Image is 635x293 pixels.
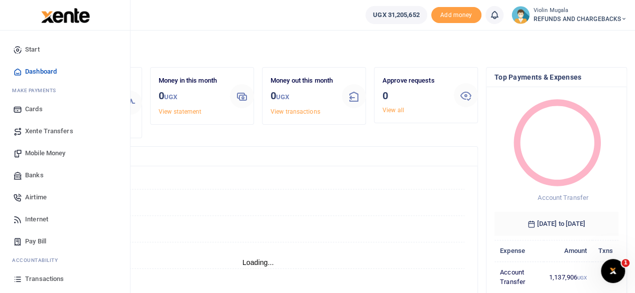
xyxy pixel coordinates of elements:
[512,6,530,24] img: profile-user
[577,275,587,280] small: UGX
[8,120,122,142] a: Xente Transfers
[601,259,625,283] iframe: Intercom live chat
[17,87,56,94] span: ake Payments
[159,76,222,86] p: Money in this month
[431,7,481,24] span: Add money
[494,240,544,261] th: Expense
[271,76,334,86] p: Money out this month
[8,61,122,83] a: Dashboard
[621,259,629,267] span: 1
[8,252,122,268] li: Ac
[8,186,122,208] a: Airtime
[159,88,222,105] h3: 0
[164,93,177,101] small: UGX
[431,11,481,18] a: Add money
[8,83,122,98] li: M
[544,261,593,292] td: 1,137,906
[25,274,64,284] span: Transactions
[373,10,419,20] span: UGX 31,205,652
[25,214,48,224] span: Internet
[20,256,58,264] span: countability
[276,93,289,101] small: UGX
[534,7,627,15] small: Violin Mugala
[38,43,627,54] h4: Hello Violin
[383,88,446,103] h3: 0
[8,164,122,186] a: Banks
[431,7,481,24] li: Toup your wallet
[8,98,122,120] a: Cards
[40,11,90,19] a: logo-small logo-large logo-large
[8,268,122,290] a: Transactions
[365,6,427,24] a: UGX 31,205,652
[592,261,618,292] td: 3
[25,236,46,246] span: Pay Bill
[47,151,469,162] h4: Transactions Overview
[8,230,122,252] a: Pay Bill
[361,6,431,24] li: Wallet ballance
[512,6,627,24] a: profile-user Violin Mugala REFUNDS AND CHARGEBACKS
[25,67,57,77] span: Dashboard
[271,88,334,105] h3: 0
[25,192,47,202] span: Airtime
[25,126,73,136] span: Xente Transfers
[494,261,544,292] td: Account Transfer
[534,15,627,24] span: REFUNDS AND CHARGEBACKS
[25,45,40,55] span: Start
[25,170,44,180] span: Banks
[538,194,588,201] span: Account Transfer
[494,72,618,83] h4: Top Payments & Expenses
[159,108,201,115] a: View statement
[25,104,43,114] span: Cards
[383,76,446,86] p: Approve requests
[8,208,122,230] a: Internet
[8,39,122,61] a: Start
[494,212,618,236] h6: [DATE] to [DATE]
[25,148,65,158] span: Mobile Money
[383,107,404,114] a: View all
[242,258,274,266] text: Loading...
[592,240,618,261] th: Txns
[544,240,593,261] th: Amount
[8,142,122,164] a: Mobile Money
[271,108,320,115] a: View transactions
[41,8,90,23] img: logo-large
